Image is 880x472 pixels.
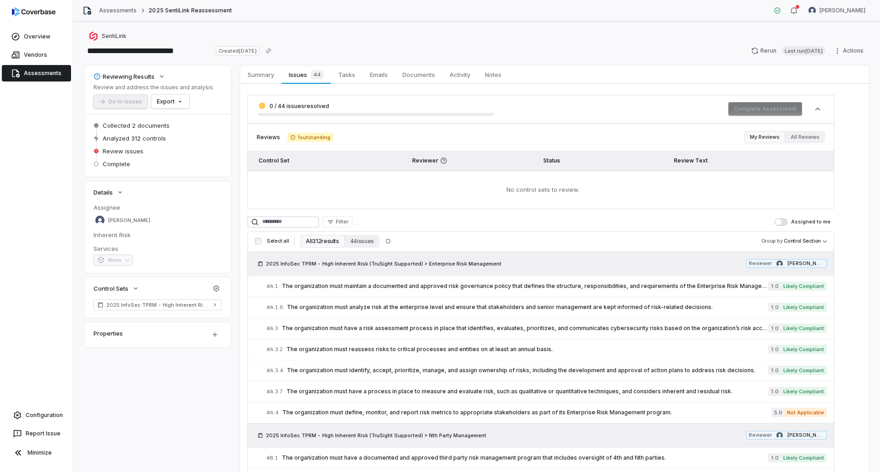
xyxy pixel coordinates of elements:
[108,217,150,224] span: [PERSON_NAME]
[267,360,827,381] a: #A.3.4The organization must identify, accept, prioritize, manage, and assign ownership of risks, ...
[151,95,189,109] button: Export
[287,304,768,311] span: The organization must analyze risk at the enterprise level and ensure that stakeholders and senio...
[4,407,69,423] a: Configuration
[255,238,261,244] input: Select all
[775,218,830,226] label: Assigned to me
[267,346,283,353] span: # A.3.2
[244,69,278,81] span: Summary
[323,217,352,228] button: Filter
[674,157,708,164] span: Review Text
[93,244,222,253] dt: Services
[267,388,283,395] span: # A.3.7
[768,324,780,333] span: 1.0
[102,33,126,40] span: SentiLink
[2,65,71,81] a: Assessments
[768,345,780,354] span: 1.0
[266,432,486,439] span: 2025 InfoSec TPRM - High Inherent Risk (TruSight Supported) > Nth Party Management
[267,448,827,468] a: #B.1The organization must have a documented and approved third party risk management program that...
[267,283,278,290] span: # A.1
[446,69,474,81] span: Activity
[93,299,222,310] a: 2025 InfoSec TPRM - High Inherent Risk (TruSight Supported)
[266,260,501,267] span: 2025 InfoSec TPRM - High Inherent Risk (TruSight Supported) > Enterprise Risk Management
[345,235,379,248] button: 44 issues
[749,260,772,267] span: Reviewer
[93,231,222,239] dt: Inherent Risk
[787,260,824,267] span: [PERSON_NAME]
[744,131,825,143] div: Review filter
[831,44,869,58] button: Actions
[4,425,69,442] button: Report Issue
[91,280,142,297] button: Control Sets
[287,367,768,374] span: The organization must identify, accept, prioritize, manage, and assign ownership of risks, includ...
[287,133,333,142] span: 1 outstanding
[282,325,768,332] span: The organization must have a risk assessment process in place that identifies, evaluates, priorit...
[267,304,283,311] span: # A.1.6
[803,4,871,17] button: Jason Boland avatar[PERSON_NAME]
[781,387,827,396] span: Likely Compliant
[247,171,834,209] td: No control sets to review.
[782,46,825,55] span: Last run [DATE]
[86,28,129,44] button: https://sentilink.com/SentiLink
[768,303,780,312] span: 1.0
[781,345,827,354] span: Likely Compliant
[103,134,166,142] span: Analyzed 312 controls
[768,453,780,462] span: 1.0
[93,188,113,196] span: Details
[12,7,55,16] img: logo-D7KZi-bG.svg
[267,367,283,374] span: # A.3.4
[93,203,222,212] dt: Assignee
[93,84,213,91] p: Review and address the issues and analysis
[399,69,439,81] span: Documents
[776,260,783,267] img: Curtis Nohl avatar
[336,218,348,225] span: Filter
[267,409,279,416] span: # A.4
[103,160,130,168] span: Complete
[103,121,170,130] span: Collected 2 documents
[286,388,768,395] span: The organization must have a process in place to measure and evaluate risk, such as qualitative o...
[781,282,827,291] span: Likely Compliant
[481,69,505,81] span: Notes
[543,157,560,164] span: Status
[99,7,137,14] a: Assessments
[282,454,768,461] span: The organization must have a documented and approved third party risk management program that inc...
[781,303,827,312] span: Likely Compliant
[106,301,209,309] span: 2025 InfoSec TPRM - High Inherent Risk (TruSight Supported)
[746,44,831,58] button: RerunLast run[DATE]
[216,46,259,55] span: Created [DATE]
[267,238,289,244] span: Select all
[258,157,289,164] span: Control Set
[267,339,827,360] a: #A.3.2The organization must reassess risks to critical processes and entities on at least an annu...
[335,69,359,81] span: Tasks
[776,432,783,439] img: Curtis Nohl avatar
[267,402,827,423] a: #A.4The organization must define, monitor, and report risk metrics to appropriate stakeholders as...
[744,131,785,143] button: My Reviews
[103,147,143,155] span: Review issues
[311,70,324,79] span: 44
[95,216,104,225] img: Jason Boland avatar
[267,455,278,461] span: # B.1
[2,47,71,63] a: Vendors
[282,282,768,290] span: The organization must maintain a documented and approved risk governance policy that defines the ...
[761,238,783,244] span: Group by
[267,318,827,339] a: #A.3The organization must have a risk assessment process in place that identifies, evaluates, pri...
[768,387,780,396] span: 1.0
[771,408,784,417] span: 5.0
[412,157,528,164] span: Reviewer
[93,284,128,293] span: Control Sets
[282,409,771,416] span: The organization must define, monitor, and report risk metrics to appropriate stakeholders as par...
[267,297,827,318] a: #A.1.6The organization must analyze risk at the enterprise level and ensure that stakeholders and...
[148,7,232,14] span: 2025 SentiLink Reassessment
[267,276,827,297] a: #A.1The organization must maintain a documented and approved risk governance policy that defines ...
[749,432,772,439] span: Reviewer
[781,324,827,333] span: Likely Compliant
[781,366,827,375] span: Likely Compliant
[785,131,825,143] button: All Reviews
[257,134,280,141] span: Reviews
[784,408,827,417] span: Not Applicable
[4,444,69,462] button: Minimize
[2,28,71,45] a: Overview
[300,235,344,248] button: All 312 results
[93,72,154,81] div: Reviewing Results
[787,432,824,439] span: [PERSON_NAME]
[267,381,827,402] a: #A.3.7The organization must have a process in place to measure and evaluate risk, such as qualita...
